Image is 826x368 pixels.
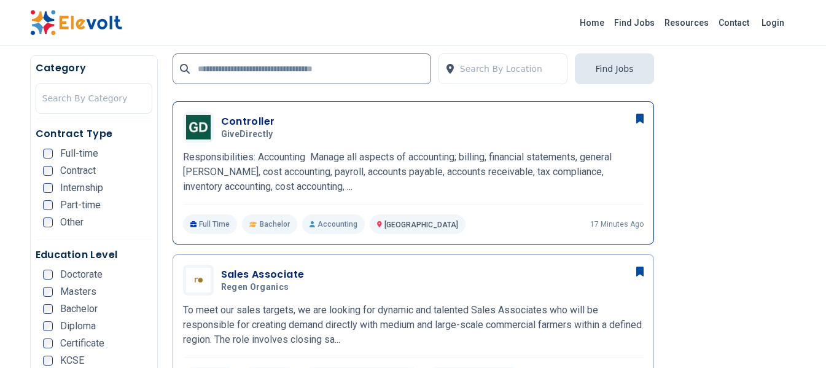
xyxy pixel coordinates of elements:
[60,356,84,366] span: KCSE
[60,339,104,348] span: Certificate
[302,214,365,234] p: Accounting
[183,150,644,194] p: Responsibilities: Accounting Manage all aspects of accounting; billing, financial statements, gen...
[60,183,103,193] span: Internship
[60,200,101,210] span: Part-time
[43,200,53,210] input: Part-time
[765,309,826,368] iframe: Chat Widget
[60,304,98,314] span: Bachelor
[714,13,754,33] a: Contact
[183,303,644,347] p: To meet our sales targets, we are looking for dynamic and talented Sales Associates who will be r...
[590,219,644,229] p: 17 minutes ago
[43,321,53,331] input: Diploma
[43,217,53,227] input: Other
[43,149,53,159] input: Full-time
[186,115,211,139] img: GiveDirectly
[260,219,290,229] span: Bachelor
[36,248,152,262] h5: Education Level
[43,356,53,366] input: KCSE
[30,10,122,36] img: Elevolt
[60,149,98,159] span: Full-time
[754,10,792,35] a: Login
[43,270,53,280] input: Doctorate
[43,339,53,348] input: Certificate
[43,183,53,193] input: Internship
[43,166,53,176] input: Contract
[60,270,103,280] span: Doctorate
[60,166,96,176] span: Contract
[575,53,653,84] button: Find Jobs
[43,287,53,297] input: Masters
[221,267,305,282] h3: Sales Associate
[221,282,289,293] span: Regen Organics
[43,304,53,314] input: Bachelor
[60,217,84,227] span: Other
[660,13,714,33] a: Resources
[36,127,152,141] h5: Contract Type
[609,13,660,33] a: Find Jobs
[183,214,238,234] p: Full Time
[36,61,152,76] h5: Category
[183,112,644,234] a: GiveDirectlyControllerGiveDirectlyResponsibilities: Accounting Manage all aspects of accounting; ...
[221,114,278,129] h3: Controller
[60,321,96,331] span: Diploma
[575,13,609,33] a: Home
[186,268,211,293] img: Regen Organics
[384,221,458,229] span: [GEOGRAPHIC_DATA]
[221,129,273,140] span: GiveDirectly
[60,287,96,297] span: Masters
